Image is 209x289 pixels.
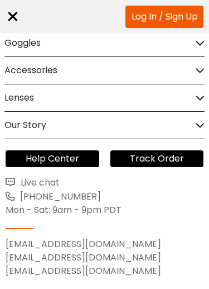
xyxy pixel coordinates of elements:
[6,189,203,203] a: [PHONE_NUMBER]
[6,203,203,217] div: Mon - Sat: 9am - 9pm PDT
[6,251,161,264] a: [EMAIL_ADDRESS][DOMAIN_NAME]
[6,264,161,278] a: [EMAIL_ADDRESS][DOMAIN_NAME]
[6,238,161,251] a: [EMAIL_ADDRESS][DOMAIN_NAME]
[4,30,41,56] h2: Goggles
[17,190,101,203] span: [PHONE_NUMBER]
[4,84,34,111] h2: Lenses
[125,6,203,28] a: Log In / Sign Up
[17,176,60,189] span: Live chat
[6,150,99,167] a: Help Center
[4,57,57,84] h2: Accessories
[110,150,204,167] a: Track Order
[4,112,46,139] h2: Our Story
